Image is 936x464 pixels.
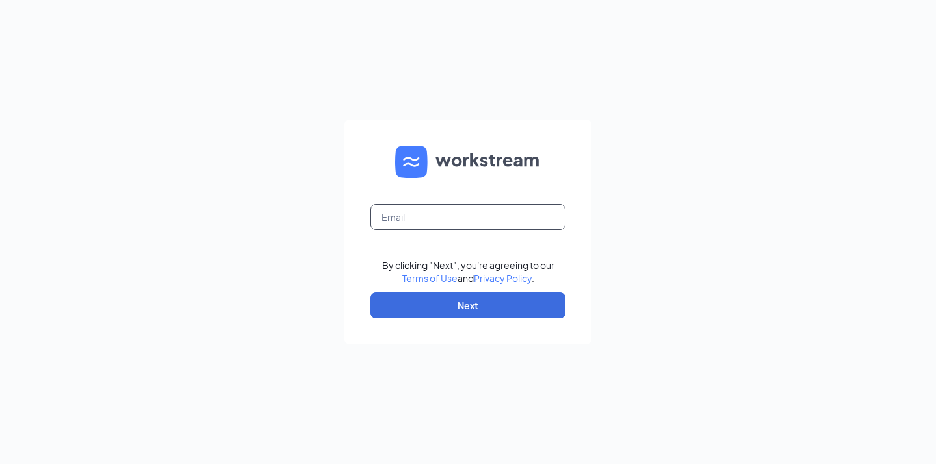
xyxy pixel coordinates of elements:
[370,292,565,318] button: Next
[382,259,554,285] div: By clicking "Next", you're agreeing to our and .
[395,146,541,178] img: WS logo and Workstream text
[474,272,532,284] a: Privacy Policy
[402,272,458,284] a: Terms of Use
[370,204,565,230] input: Email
